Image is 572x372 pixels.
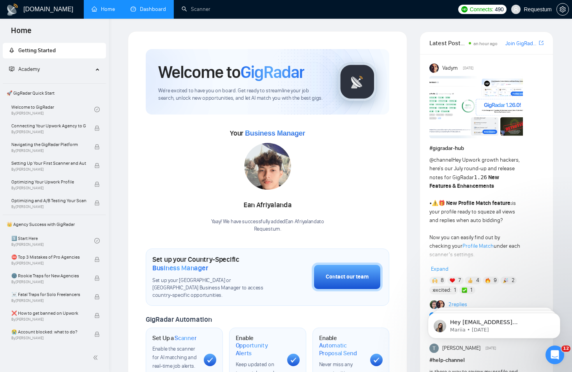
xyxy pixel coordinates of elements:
span: Connects: [470,5,493,14]
h1: # gigradar-hub [429,144,544,153]
span: lock [94,163,100,168]
span: export [539,40,544,46]
span: setting [557,6,568,12]
span: check-circle [94,238,100,243]
span: Home [5,25,38,41]
h1: Set Up a [152,334,196,342]
code: 1.26 [474,174,487,180]
a: setting [556,6,569,12]
span: ☠️ Fatal Traps for Solo Freelancers [11,291,86,298]
span: Academy [18,66,40,72]
span: lock [94,182,100,187]
span: lock [94,257,100,262]
span: Navigating the GigRadar Platform [11,141,86,148]
span: By [PERSON_NAME] [11,261,86,266]
span: Getting Started [18,47,56,54]
strong: New Profile Match feature: [446,200,512,206]
img: 🎉 [503,278,508,283]
h1: Enable [236,334,281,357]
img: ✅ [462,287,467,293]
span: Optimizing Your Upwork Profile [11,178,86,186]
div: Contact our team [326,273,369,281]
span: 490 [495,5,503,14]
span: Connecting Your Upwork Agency to GigRadar [11,122,86,130]
span: 😭 Account blocked: what to do? [11,328,86,336]
span: rocket [9,48,14,53]
span: By [PERSON_NAME] [11,205,86,209]
span: lock [94,200,100,206]
span: an hour ago [473,41,498,46]
span: By [PERSON_NAME] [11,317,86,322]
span: 4 [476,277,479,284]
span: 🚀 GigRadar Quick Start [4,85,105,101]
span: ❌ How to get banned on Upwork [11,309,86,317]
span: 12 [561,346,570,352]
span: lock [94,125,100,131]
span: Latest Posts from the GigRadar Community [429,38,466,48]
h1: # help-channel [429,356,544,365]
h1: Welcome to [158,62,304,83]
div: Ean Afriyalanda [211,199,324,212]
button: Contact our team [312,263,383,291]
span: lock [94,313,100,318]
span: user [513,7,519,12]
span: By [PERSON_NAME] [11,186,86,190]
span: By [PERSON_NAME] [11,167,86,172]
img: logo [6,4,19,16]
a: Join GigRadar Slack Community [505,39,537,48]
p: Requestum . [211,226,324,233]
span: Optimizing and A/B Testing Your Scanner for Better Results [11,197,86,205]
span: Automatic Proposal Send [319,342,364,357]
a: Welcome to GigRadarBy[PERSON_NAME] [11,101,94,118]
span: Business Manager [245,129,305,137]
img: 👍 [468,278,473,283]
button: setting [556,3,569,16]
img: 🙌 [432,278,438,283]
span: By [PERSON_NAME] [11,130,86,134]
span: 1 [470,286,472,294]
span: Expand [431,266,448,272]
span: Academy [9,66,40,72]
a: 1️⃣ Start HereBy[PERSON_NAME] [11,232,94,249]
span: 7 [458,277,461,284]
img: ❤️ [450,278,455,283]
a: export [539,39,544,47]
span: 1 [454,286,456,294]
img: Vadym [429,63,439,73]
span: lock [94,275,100,281]
span: 8 [441,277,444,284]
span: Setting Up Your First Scanner and Auto-Bidder [11,159,86,167]
span: GigRadar Automation [146,315,212,324]
span: Vadym [442,64,458,72]
span: 👑 Agency Success with GigRadar [4,217,105,232]
span: Enable the scanner for AI matching and real-time job alerts. [152,346,196,369]
span: Set up your [GEOGRAPHIC_DATA] or [GEOGRAPHIC_DATA] Business Manager to access country-specific op... [152,277,273,299]
a: searchScanner [182,6,210,12]
span: ⛔ Top 3 Mistakes of Pro Agencies [11,253,86,261]
div: Yaay! We have successfully added Ean Afriyalanda to [211,218,324,233]
span: Scanner [175,334,196,342]
img: 1699271954658-IMG-20231101-WA0028.jpg [244,143,291,190]
span: 9 [494,277,497,284]
span: By [PERSON_NAME] [11,298,86,303]
span: double-left [93,354,101,361]
span: By [PERSON_NAME] [11,336,86,340]
span: 🌚 Rookie Traps for New Agencies [11,272,86,280]
li: Getting Started [3,43,106,58]
a: dashboardDashboard [131,6,166,12]
span: check-circle [94,107,100,112]
span: ⚠️ [432,200,438,206]
span: 🎁 [438,200,445,206]
span: By [PERSON_NAME] [11,148,86,153]
img: gigradar-logo.png [338,62,377,101]
iframe: Intercom live chat [546,346,564,364]
span: Opportunity Alerts [236,342,281,357]
span: Business Manager [152,264,208,272]
span: :excited: [432,286,451,294]
img: F09AC4U7ATU-image.png [429,76,523,138]
img: upwork-logo.png [461,6,468,12]
span: lock [94,294,100,300]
